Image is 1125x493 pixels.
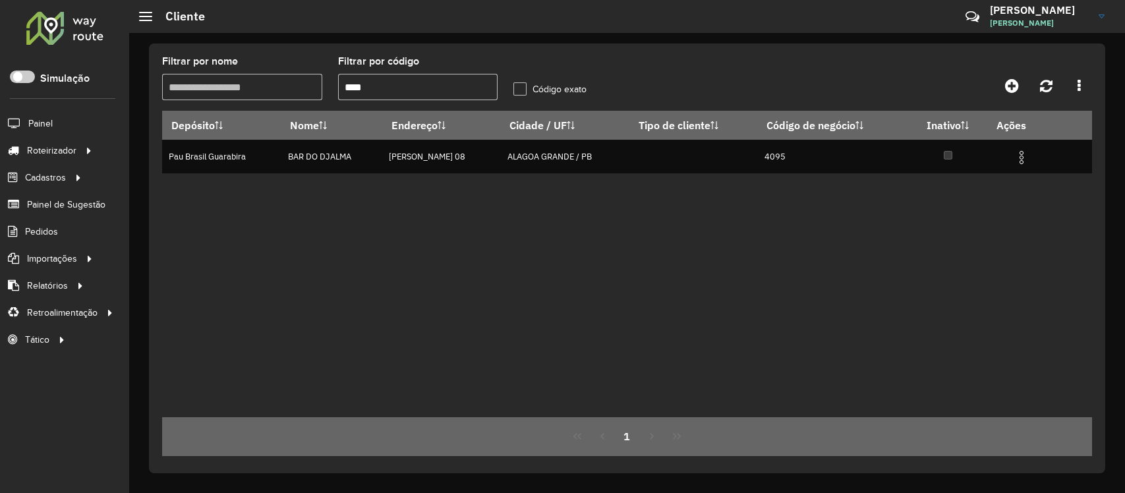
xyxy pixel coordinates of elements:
th: Depósito [162,111,281,140]
span: Relatórios [27,279,68,293]
label: Filtrar por código [338,53,419,69]
label: Simulação [40,71,90,86]
span: Cadastros [25,171,66,185]
td: [PERSON_NAME] 08 [382,140,501,173]
th: Ações [987,111,1066,139]
th: Nome [281,111,382,140]
span: Roteirizador [27,144,76,158]
th: Tipo de cliente [629,111,758,140]
th: Cidade / UF [501,111,629,140]
td: ALAGOA GRANDE / PB [501,140,629,173]
th: Endereço [382,111,501,140]
span: Pedidos [25,225,58,239]
span: [PERSON_NAME] [990,17,1089,29]
a: Contato Rápido [958,3,987,31]
label: Código exato [513,82,587,96]
td: BAR DO DJALMA [281,140,382,173]
span: Painel de Sugestão [27,198,105,212]
th: Inativo [908,111,987,140]
span: Tático [25,333,49,347]
h3: [PERSON_NAME] [990,4,1089,16]
span: Importações [27,252,77,266]
h2: Cliente [152,9,205,24]
td: 4095 [758,140,909,173]
label: Filtrar por nome [162,53,238,69]
th: Código de negócio [758,111,909,140]
td: Pau Brasil Guarabira [162,140,281,173]
span: Retroalimentação [27,306,98,320]
span: Painel [28,117,53,130]
button: 1 [615,424,640,449]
